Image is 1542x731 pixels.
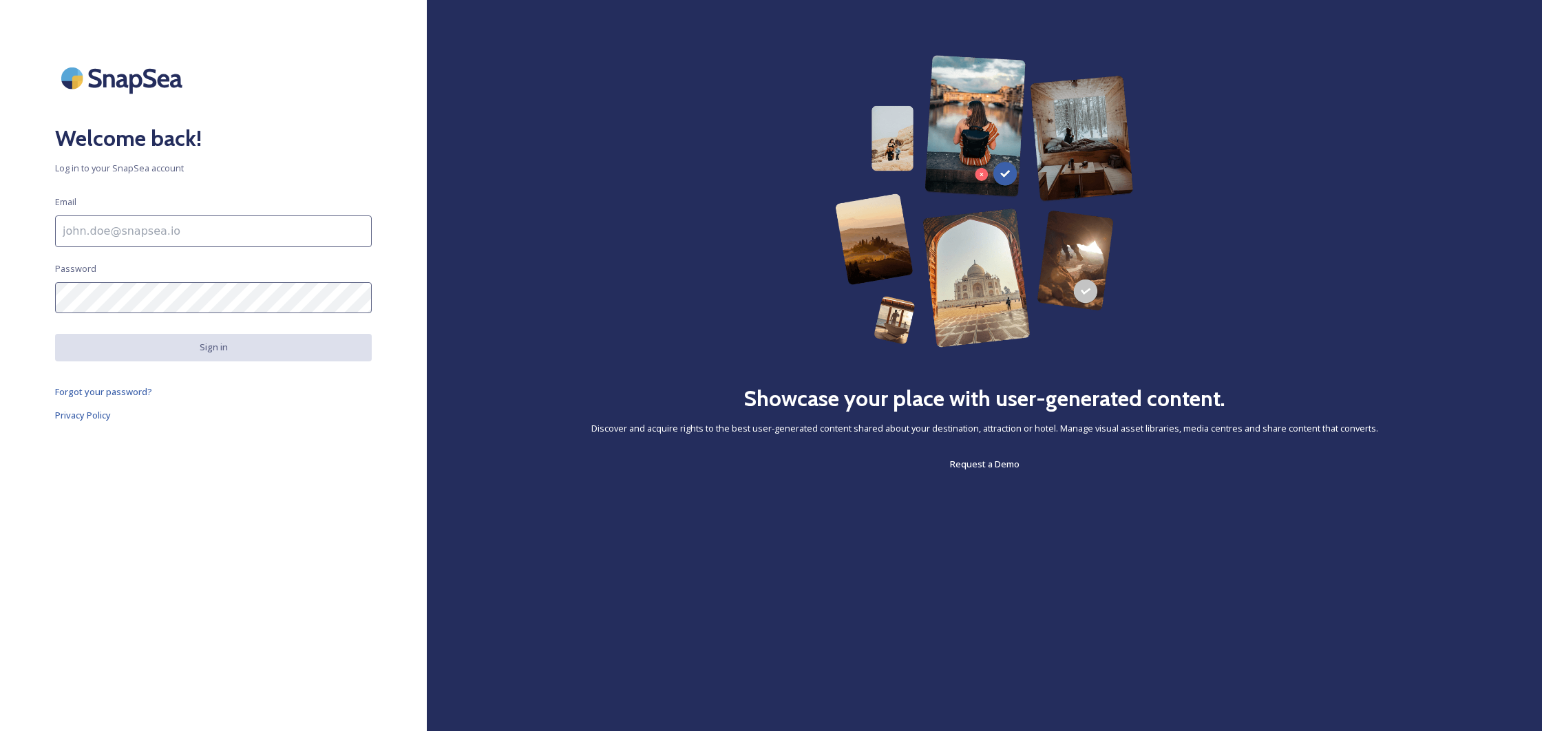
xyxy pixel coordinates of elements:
img: SnapSea Logo [55,55,193,101]
span: Email [55,195,76,209]
input: john.doe@snapsea.io [55,215,372,247]
h2: Welcome back! [55,122,372,155]
span: Log in to your SnapSea account [55,162,372,175]
img: 63b42ca75bacad526042e722_Group%20154-p-800.png [835,55,1133,348]
span: Forgot your password? [55,385,152,398]
a: Request a Demo [950,456,1020,472]
span: Privacy Policy [55,409,111,421]
span: Password [55,262,96,275]
a: Forgot your password? [55,383,372,400]
button: Sign in [55,334,372,361]
h2: Showcase your place with user-generated content. [743,382,1225,415]
span: Request a Demo [950,458,1020,470]
a: Privacy Policy [55,407,372,423]
span: Discover and acquire rights to the best user-generated content shared about your destination, att... [591,422,1378,435]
